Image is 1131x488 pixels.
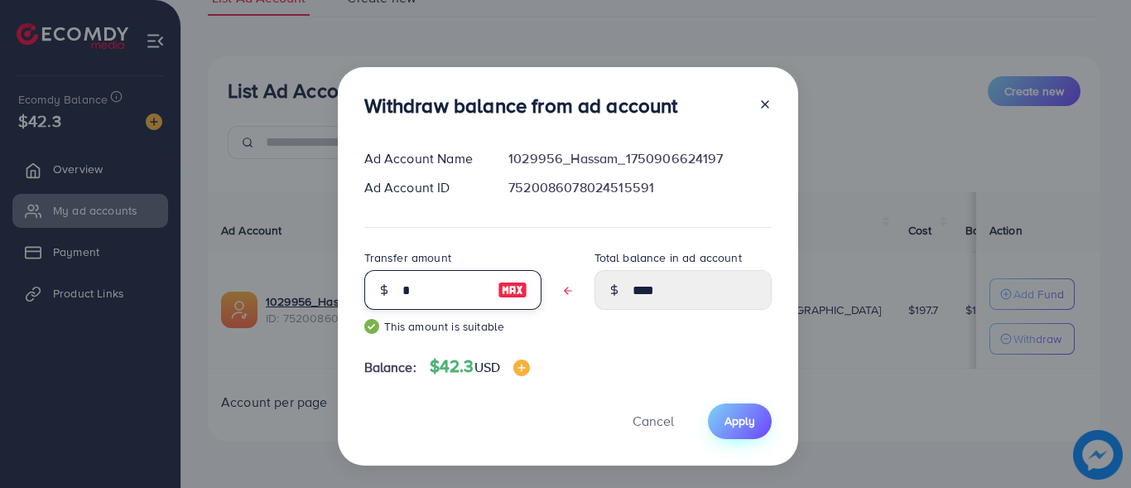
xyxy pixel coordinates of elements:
[364,94,678,118] h3: Withdraw balance from ad account
[708,403,772,439] button: Apply
[498,280,527,300] img: image
[430,356,530,377] h4: $42.3
[364,318,541,335] small: This amount is suitable
[495,178,784,197] div: 7520086078024515591
[495,149,784,168] div: 1029956_Hassam_1750906624197
[364,319,379,334] img: guide
[633,412,674,430] span: Cancel
[612,403,695,439] button: Cancel
[594,249,742,266] label: Total balance in ad account
[351,149,496,168] div: Ad Account Name
[724,413,755,429] span: Apply
[364,249,451,266] label: Transfer amount
[364,358,416,377] span: Balance:
[513,360,530,376] img: image
[474,358,500,376] span: USD
[351,178,496,197] div: Ad Account ID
